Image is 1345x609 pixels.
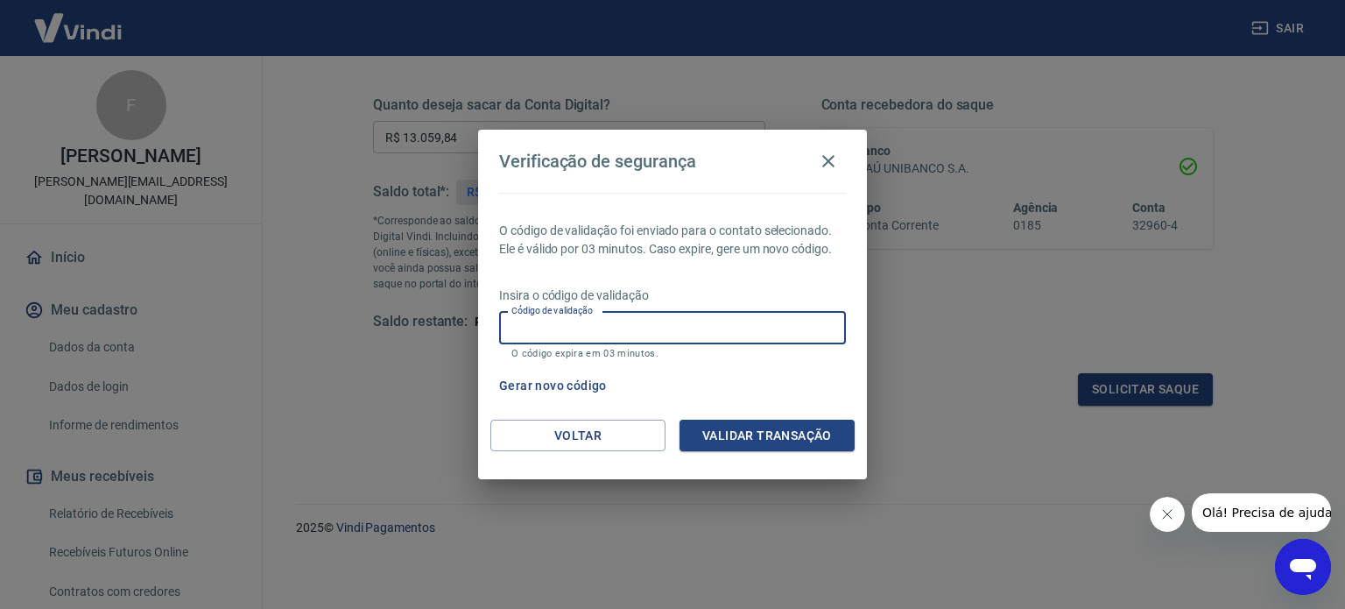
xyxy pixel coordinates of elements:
[1150,497,1185,532] iframe: Fechar mensagem
[511,348,834,359] p: O código expira em 03 minutos.
[499,151,696,172] h4: Verificação de segurança
[499,287,846,305] p: Insira o código de validação
[1192,493,1331,532] iframe: Mensagem da empresa
[490,420,665,452] button: Voltar
[11,12,147,26] span: Olá! Precisa de ajuda?
[499,222,846,258] p: O código de validação foi enviado para o contato selecionado. Ele é válido por 03 minutos. Caso e...
[492,370,614,402] button: Gerar novo código
[511,304,593,317] label: Código de validação
[1275,539,1331,595] iframe: Botão para abrir a janela de mensagens
[680,420,855,452] button: Validar transação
